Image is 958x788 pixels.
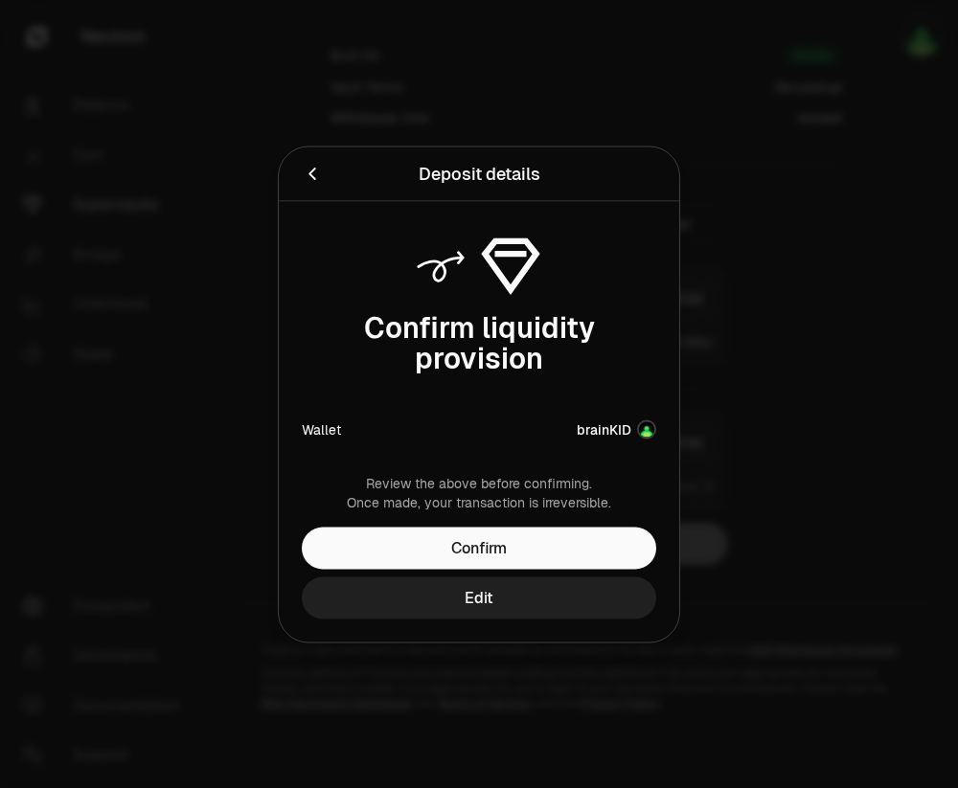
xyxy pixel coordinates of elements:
[302,419,341,439] div: Wallet
[577,419,631,439] div: brainKID
[637,419,656,439] img: Account Image
[302,160,323,187] button: Back
[302,312,656,373] div: Confirm liquidity provision
[302,527,656,569] button: Confirm
[302,473,656,511] div: Review the above before confirming. Once made, your transaction is irreversible.
[419,160,540,187] div: Deposit details
[577,419,656,439] button: brainKID
[302,576,656,619] button: Edit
